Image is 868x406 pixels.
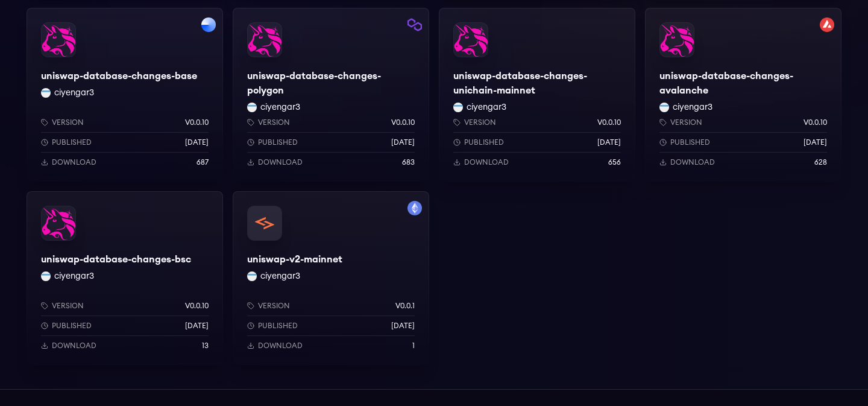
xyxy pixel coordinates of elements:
[464,138,504,147] p: Published
[258,341,303,350] p: Download
[52,301,84,311] p: Version
[804,118,827,127] p: v0.0.10
[258,301,290,311] p: Version
[391,138,415,147] p: [DATE]
[464,118,496,127] p: Version
[52,341,96,350] p: Download
[391,321,415,331] p: [DATE]
[185,301,209,311] p: v0.0.10
[395,301,415,311] p: v0.0.1
[202,341,209,350] p: 13
[258,321,298,331] p: Published
[820,17,834,32] img: Filter by avalanche network
[407,17,422,32] img: Filter by polygon network
[185,118,209,127] p: v0.0.10
[597,118,621,127] p: v0.0.10
[258,157,303,167] p: Download
[467,101,506,113] button: ciyengar3
[185,138,209,147] p: [DATE]
[52,138,92,147] p: Published
[197,157,209,167] p: 687
[673,101,712,113] button: ciyengar3
[52,118,84,127] p: Version
[27,8,223,182] a: Filter by base networkuniswap-database-changes-baseuniswap-database-changes-baseciyengar3 ciyenga...
[464,157,509,167] p: Download
[402,157,415,167] p: 683
[260,101,300,113] button: ciyengar3
[670,157,715,167] p: Download
[52,321,92,331] p: Published
[258,118,290,127] p: Version
[258,138,298,147] p: Published
[52,157,96,167] p: Download
[260,270,300,282] button: ciyengar3
[645,8,841,182] a: Filter by avalanche networkuniswap-database-changes-avalancheuniswap-database-changes-avalancheci...
[185,321,209,331] p: [DATE]
[608,157,621,167] p: 656
[201,17,216,32] img: Filter by base network
[814,157,827,167] p: 628
[391,118,415,127] p: v0.0.10
[233,191,429,365] a: Filter by mainnet networkuniswap-v2-mainnetuniswap-v2-mainnetciyengar3 ciyengar3Versionv0.0.1Publ...
[804,138,827,147] p: [DATE]
[412,341,415,350] p: 1
[54,270,94,282] button: ciyengar3
[407,201,422,215] img: Filter by mainnet network
[439,8,635,182] a: uniswap-database-changes-unichain-mainnetuniswap-database-changes-unichain-mainnetciyengar3 ciyen...
[670,118,702,127] p: Version
[597,138,621,147] p: [DATE]
[233,8,429,182] a: Filter by polygon networkuniswap-database-changes-polygonuniswap-database-changes-polygonciyengar...
[27,191,223,365] a: uniswap-database-changes-bscuniswap-database-changes-bscciyengar3 ciyengar3Versionv0.0.10Publishe...
[670,138,710,147] p: Published
[54,87,94,99] button: ciyengar3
